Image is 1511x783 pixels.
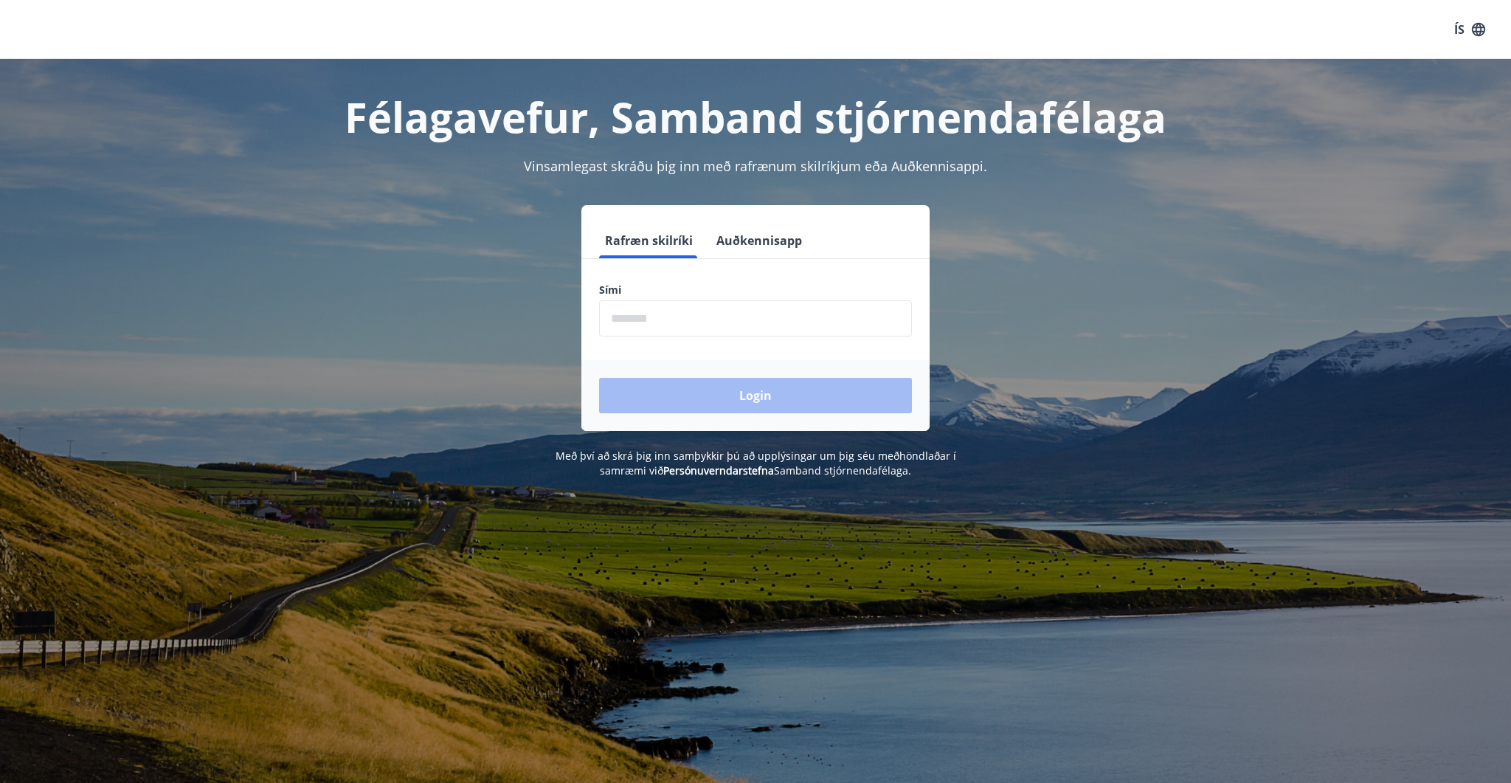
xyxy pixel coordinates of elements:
[242,89,1269,145] h1: Félagavefur, Samband stjórnendafélaga
[663,463,774,477] a: Persónuverndarstefna
[599,283,912,297] label: Sími
[599,223,699,258] button: Rafræn skilríki
[710,223,808,258] button: Auðkennisapp
[556,449,956,477] span: Með því að skrá þig inn samþykkir þú að upplýsingar um þig séu meðhöndlaðar í samræmi við Samband...
[1446,16,1493,43] button: ÍS
[524,157,987,175] span: Vinsamlegast skráðu þig inn með rafrænum skilríkjum eða Auðkennisappi.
